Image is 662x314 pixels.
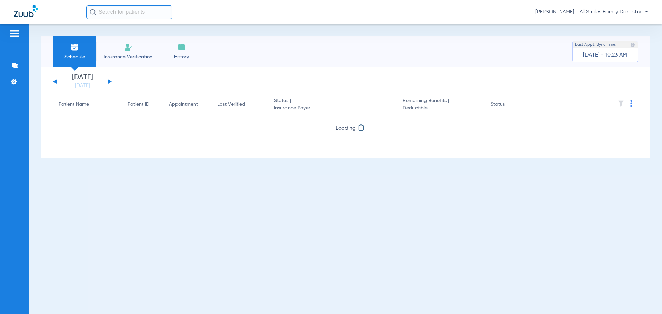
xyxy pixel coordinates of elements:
[618,100,624,107] img: filter.svg
[71,43,79,51] img: Schedule
[14,5,38,17] img: Zuub Logo
[583,52,627,59] span: [DATE] - 10:23 AM
[403,104,479,112] span: Deductible
[217,101,245,108] div: Last Verified
[9,29,20,38] img: hamburger-icon
[128,101,149,108] div: Patient ID
[274,104,392,112] span: Insurance Payer
[86,5,172,19] input: Search for patients
[128,101,158,108] div: Patient ID
[169,101,198,108] div: Appointment
[124,43,132,51] img: Manual Insurance Verification
[59,101,117,108] div: Patient Name
[535,9,648,16] span: [PERSON_NAME] - All Smiles Family Dentistry
[575,41,616,48] span: Last Appt. Sync Time:
[62,74,103,89] li: [DATE]
[59,101,89,108] div: Patient Name
[269,95,397,114] th: Status |
[630,100,632,107] img: group-dot-blue.svg
[178,43,186,51] img: History
[397,95,485,114] th: Remaining Benefits |
[335,125,356,131] span: Loading
[217,101,263,108] div: Last Verified
[90,9,96,15] img: Search Icon
[630,42,635,47] img: last sync help info
[169,101,206,108] div: Appointment
[165,53,198,60] span: History
[58,53,91,60] span: Schedule
[62,82,103,89] a: [DATE]
[101,53,155,60] span: Insurance Verification
[485,95,532,114] th: Status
